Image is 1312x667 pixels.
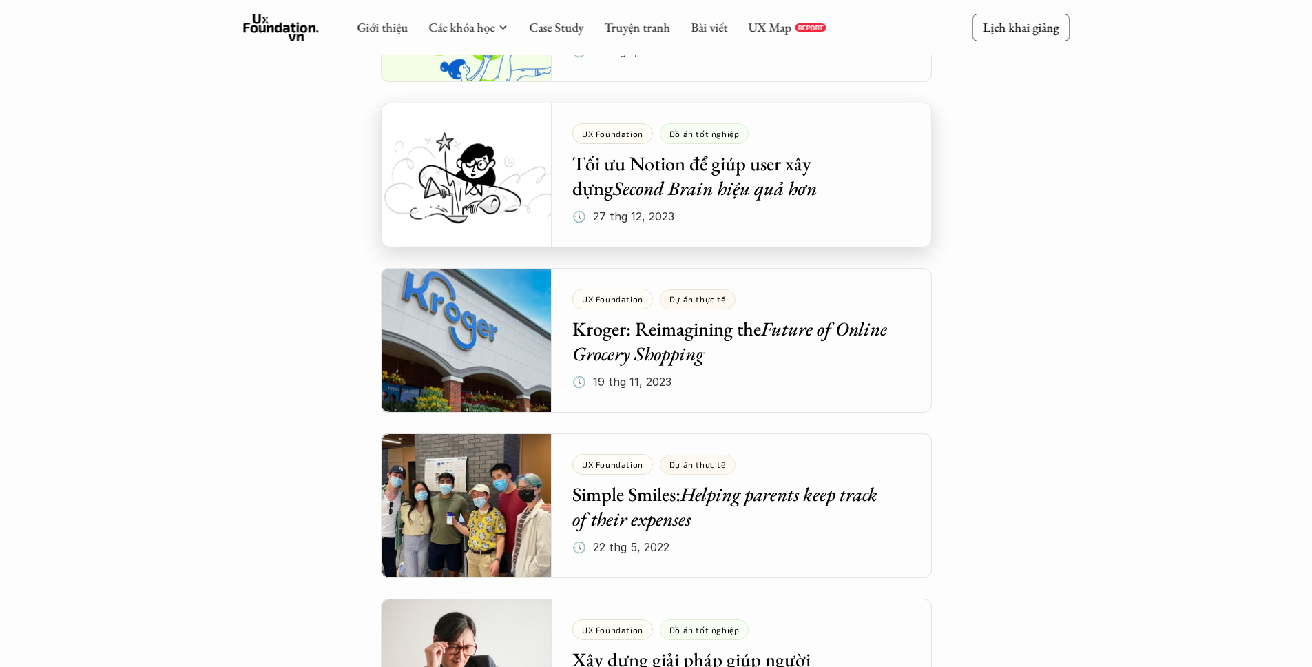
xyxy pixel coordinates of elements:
p: REPORT [798,23,823,32]
a: UX FoundationĐồ án tốt nghiệpTối ưu Notion để giúp user xây dựngSecond Brain hiệu quả hơn🕔 27 thg... [381,103,932,247]
a: REPORT [795,23,826,32]
a: Các khóa học [428,19,494,35]
a: Giới thiệu [357,19,408,35]
p: Lịch khai giảng [983,19,1059,35]
a: UX FoundationDự án thực tếSimple Smiles:Helping parents keep track of their expenses🕔 22 thg 5, 2022 [381,433,932,578]
a: UX FoundationDự án thực tếKroger: Reimagining theFuture of Online Grocery Shopping🕔 19 thg 11, 2023 [381,268,932,413]
a: Bài viết [691,19,727,35]
a: UX Map [748,19,791,35]
a: Truyện tranh [604,19,670,35]
a: Lịch khai giảng [972,14,1070,41]
a: Case Study [529,19,583,35]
